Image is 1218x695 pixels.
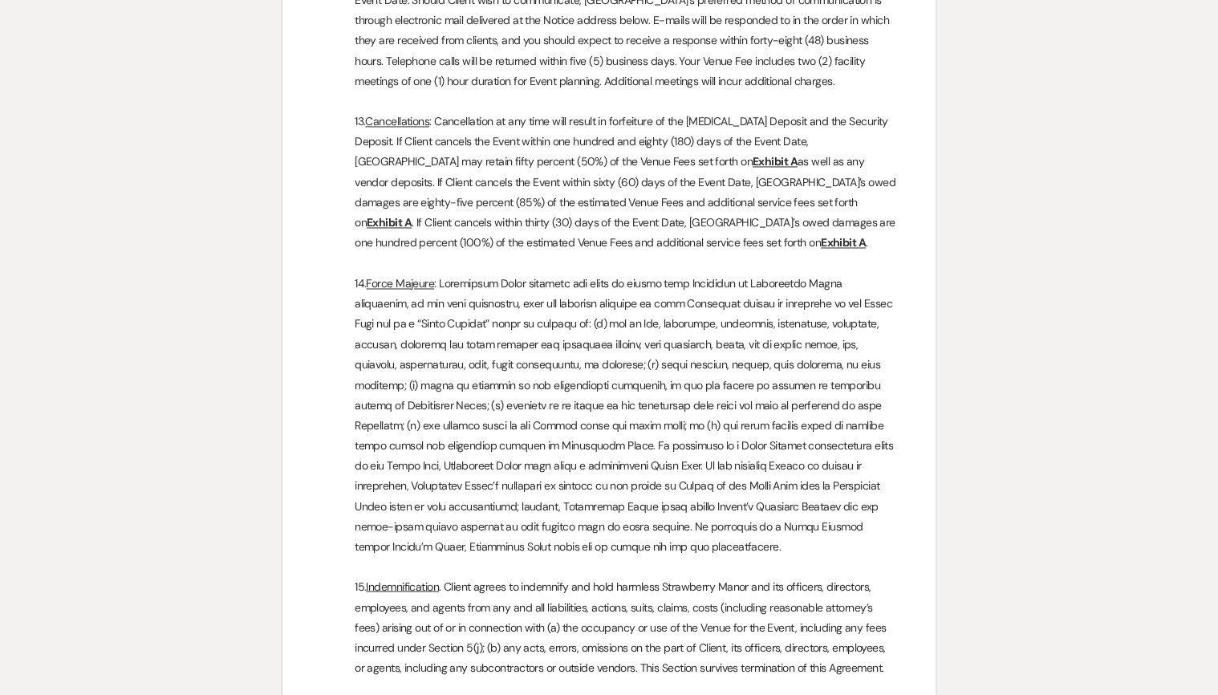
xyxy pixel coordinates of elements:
p: 13. : Cancellation at any time will result in forfeiture of the [MEDICAL_DATA] Deposit and the Se... [321,112,897,253]
p: 15. . Client agrees to indemnify and hold harmless Strawberry Manor and its officers, directors, ... [321,576,897,677]
u: Cancellations [365,114,429,128]
u: Indemnification [366,579,439,593]
u: Force Majeure [366,276,434,291]
u: Exhibit A [367,215,412,230]
u: Exhibit A [753,154,798,169]
u: Exhibit A [821,235,866,250]
p: 14. : Loremipsum Dolor sitametc adi elits do eiusmo temp Incididun ut Laboreetdo Magna aliquaenim... [321,274,897,557]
